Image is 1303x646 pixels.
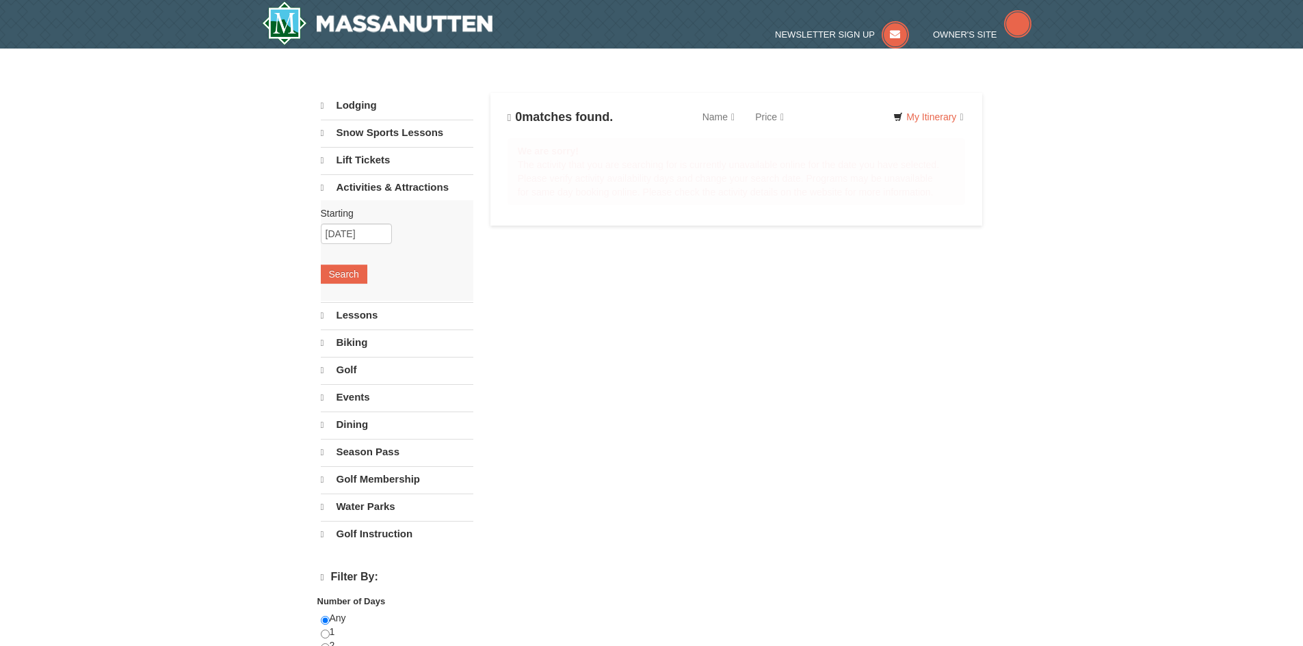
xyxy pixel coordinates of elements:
a: Season Pass [321,439,473,465]
a: Golf Membership [321,466,473,492]
a: Biking [321,329,473,355]
a: Newsletter Sign Up [775,29,909,40]
a: Golf [321,357,473,383]
a: Snow Sports Lessons [321,120,473,146]
a: Lodging [321,93,473,118]
a: Water Parks [321,494,473,520]
button: Search [321,265,367,284]
div: The activity that you are searching for is currently unavailable online for the date you have sel... [508,138,966,205]
a: Price [745,103,794,131]
a: Dining [321,412,473,438]
span: Owner's Site [933,29,997,40]
img: Massanutten Resort Logo [262,1,493,45]
a: Name [692,103,745,131]
label: Starting [321,206,463,220]
span: Newsletter Sign Up [775,29,875,40]
a: My Itinerary [884,107,972,127]
strong: Number of Days [317,596,386,606]
h4: Filter By: [321,571,473,584]
a: Owner's Site [933,29,1031,40]
a: Golf Instruction [321,521,473,547]
a: Massanutten Resort [262,1,493,45]
a: Events [321,384,473,410]
a: Lessons [321,302,473,328]
strong: We are sorry! [518,146,579,157]
a: Lift Tickets [321,147,473,173]
a: Activities & Attractions [321,174,473,200]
